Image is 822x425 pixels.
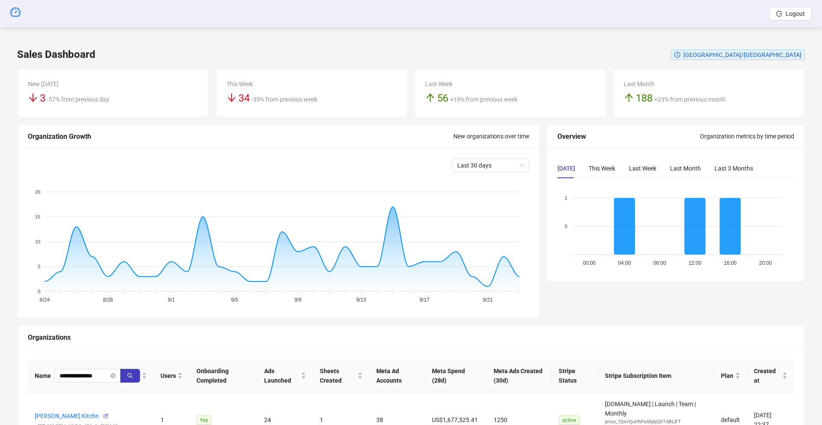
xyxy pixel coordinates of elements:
[557,164,575,173] div: [DATE]
[120,369,140,383] button: search
[251,96,317,103] span: -39% from previous week
[700,133,794,140] span: Organization metrics by time period
[127,373,133,379] span: search
[35,413,99,419] a: [PERSON_NAME] Kitchn
[47,96,109,103] span: -57% from previous day
[453,133,529,140] span: New organizations over time
[565,195,567,200] tspan: 1
[231,297,238,303] tspan: 9/5
[559,416,579,425] span: active
[35,189,40,194] tspan: 20
[457,159,524,172] span: Last 30 days
[197,416,211,425] span: Yes
[28,93,38,103] span: arrow-down
[487,359,552,392] th: Meta Ads Created (30d)
[226,93,237,103] span: arrow-down
[437,92,448,104] span: 56
[653,260,666,266] tspan: 08:00
[715,164,753,173] div: Last 3 Months
[40,297,50,303] tspan: 8/24
[425,93,435,103] span: arrow-up
[683,51,801,58] span: [GEOGRAPHIC_DATA]/[GEOGRAPHIC_DATA]
[721,371,733,380] span: Plan
[769,7,812,21] button: Logout
[313,359,369,392] th: Sheets Created
[38,264,40,269] tspan: 5
[689,260,702,266] tspan: 12:00
[565,224,567,229] tspan: 0
[320,366,356,385] span: Sheets Created
[17,48,95,62] h3: Sales Dashboard
[714,359,747,392] th: Plan
[629,164,656,173] div: Last Week
[28,131,453,142] div: Organization Growth
[759,260,772,266] tspan: 20:00
[670,164,701,173] div: Last Month
[190,359,257,392] th: Onboarding Completed
[747,359,794,392] th: Created at
[425,79,596,89] div: Last Week
[40,92,45,104] span: 3
[776,11,782,17] span: logout
[557,131,700,142] div: Overview
[356,297,366,303] tspan: 9/13
[110,373,116,378] button: close-circle
[483,297,493,303] tspan: 9/21
[598,359,714,392] th: Stripe Subscription Item
[28,79,198,89] div: New [DATE]
[624,93,634,103] span: arrow-up
[420,297,430,303] tspan: 9/17
[376,415,418,425] div: 38
[425,359,487,392] th: Meta Spend (28d)
[654,96,726,103] span: +23% from previous month
[226,79,397,89] div: This Week
[264,366,299,385] span: Ads Launched
[294,297,301,303] tspan: 9/9
[583,260,596,266] tspan: 00:00
[103,297,113,303] tspan: 8/28
[624,79,794,89] div: Last Month
[754,366,780,385] span: Created at
[28,332,794,343] div: Organizations
[35,214,40,219] tspan: 15
[257,359,313,392] th: Ads Launched
[35,239,40,244] tspan: 10
[589,164,615,173] div: This Week
[369,359,425,392] th: Meta Ad Accounts
[618,260,631,266] tspan: 04:00
[636,92,652,104] span: 188
[161,371,176,380] span: Users
[674,52,680,58] span: clock-circle
[10,7,21,17] span: dashboard
[786,10,805,17] span: Logout
[38,289,40,294] tspan: 0
[154,359,190,392] th: Users
[724,260,737,266] tspan: 16:00
[450,96,518,103] span: +19% from previous week
[238,92,250,104] span: 34
[168,297,175,303] tspan: 9/1
[494,415,545,425] div: 1250
[552,359,598,392] th: Stripe Status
